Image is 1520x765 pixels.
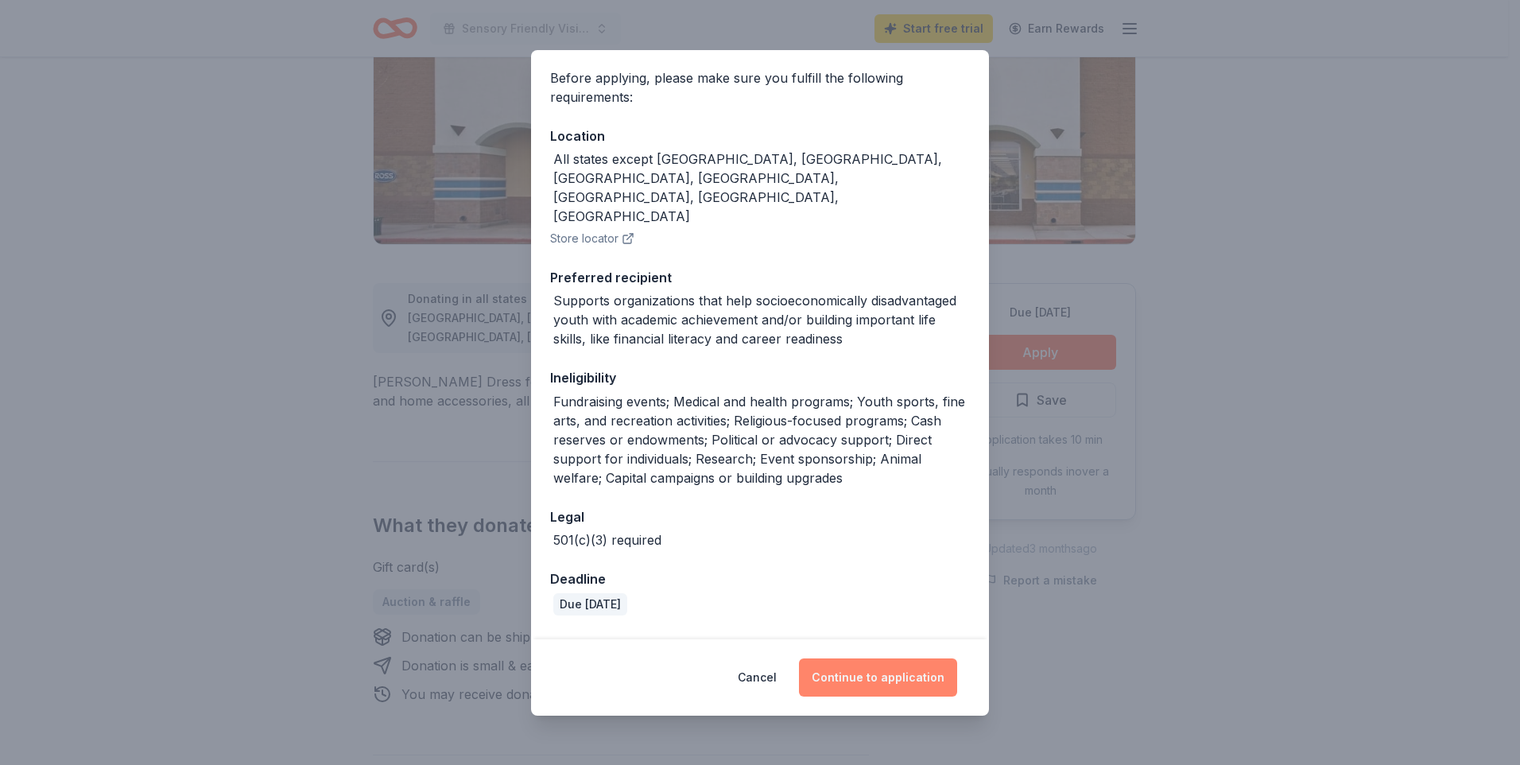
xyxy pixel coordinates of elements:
div: Legal [550,507,970,527]
div: Fundraising events; Medical and health programs; Youth sports, fine arts, and recreation activiti... [553,392,970,487]
div: Ineligibility [550,367,970,388]
div: Location [550,126,970,146]
button: Store locator [550,229,634,248]
div: Before applying, please make sure you fulfill the following requirements: [550,68,970,107]
div: Supports organizations that help socioeconomically disadvantaged youth with academic achievement ... [553,291,970,348]
button: Continue to application [799,658,957,697]
div: Preferred recipient [550,267,970,288]
div: Donation frequency [550,635,970,655]
div: 501(c)(3) required [553,530,661,549]
div: Deadline [550,569,970,589]
button: Cancel [738,658,777,697]
div: Due [DATE] [553,593,627,615]
div: All states except [GEOGRAPHIC_DATA], [GEOGRAPHIC_DATA], [GEOGRAPHIC_DATA], [GEOGRAPHIC_DATA], [GE... [553,150,970,226]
